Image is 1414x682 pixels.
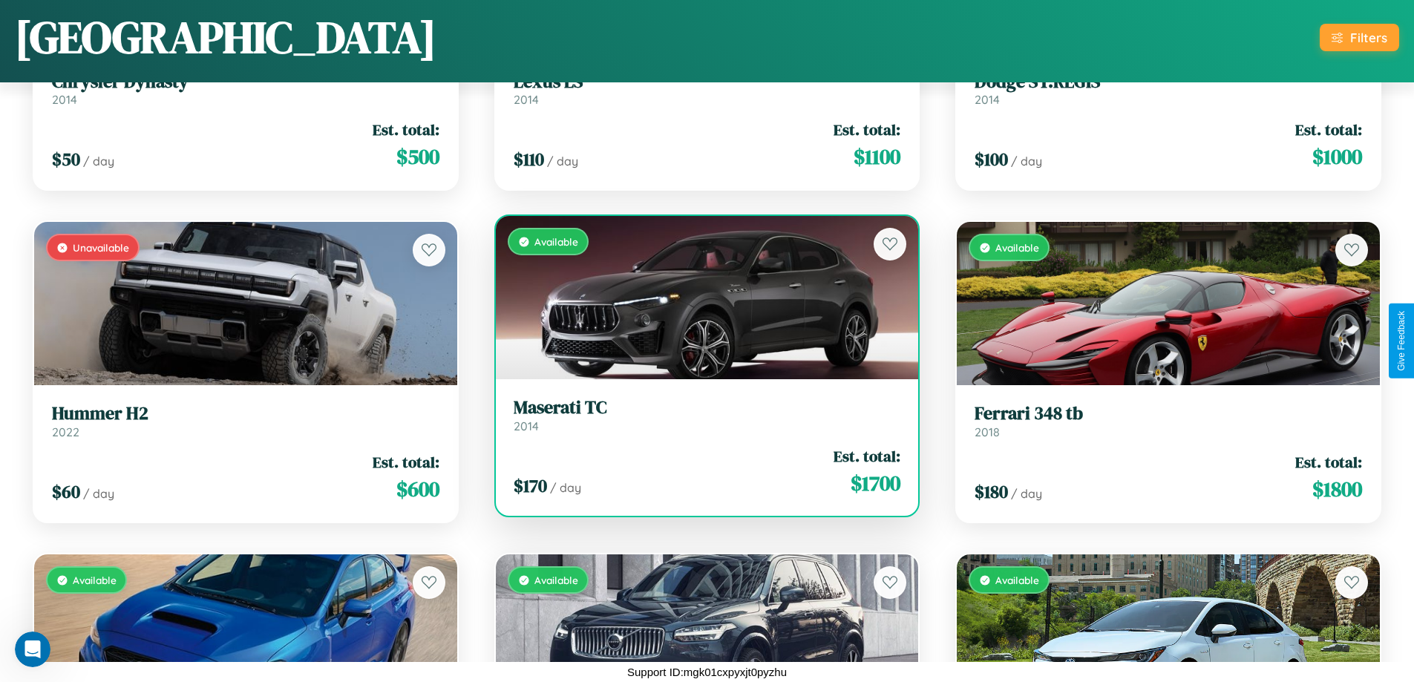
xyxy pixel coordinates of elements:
[1011,486,1042,501] span: / day
[373,451,439,473] span: Est. total:
[1295,451,1362,473] span: Est. total:
[1295,119,1362,140] span: Est. total:
[396,142,439,171] span: $ 500
[52,147,80,171] span: $ 50
[52,403,439,424] h3: Hummer H2
[975,479,1008,504] span: $ 180
[975,147,1008,171] span: $ 100
[1011,154,1042,168] span: / day
[534,574,578,586] span: Available
[83,154,114,168] span: / day
[851,468,900,498] span: $ 1700
[975,403,1362,424] h3: Ferrari 348 tb
[15,7,436,68] h1: [GEOGRAPHIC_DATA]
[514,397,901,419] h3: Maserati TC
[514,147,544,171] span: $ 110
[15,632,50,667] iframe: Intercom live chat
[373,119,439,140] span: Est. total:
[834,445,900,467] span: Est. total:
[83,486,114,501] span: / day
[52,403,439,439] a: Hummer H22022
[73,241,129,254] span: Unavailable
[534,235,578,248] span: Available
[514,71,901,108] a: Lexus LS2014
[1312,142,1362,171] span: $ 1000
[627,662,787,682] p: Support ID: mgk01cxpyxjt0pyzhu
[514,397,901,433] a: Maserati TC2014
[52,92,77,107] span: 2014
[547,154,578,168] span: / day
[995,574,1039,586] span: Available
[834,119,900,140] span: Est. total:
[854,142,900,171] span: $ 1100
[1396,311,1407,371] div: Give Feedback
[1320,24,1399,51] button: Filters
[1312,474,1362,504] span: $ 1800
[514,419,539,433] span: 2014
[52,424,79,439] span: 2022
[73,574,117,586] span: Available
[52,479,80,504] span: $ 60
[550,480,581,495] span: / day
[975,424,1000,439] span: 2018
[514,92,539,107] span: 2014
[975,71,1362,108] a: Dodge ST.REGIS2014
[396,474,439,504] span: $ 600
[995,241,1039,254] span: Available
[975,403,1362,439] a: Ferrari 348 tb2018
[514,473,547,498] span: $ 170
[1350,30,1387,45] div: Filters
[975,92,1000,107] span: 2014
[52,71,439,108] a: Chrysler Dynasty2014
